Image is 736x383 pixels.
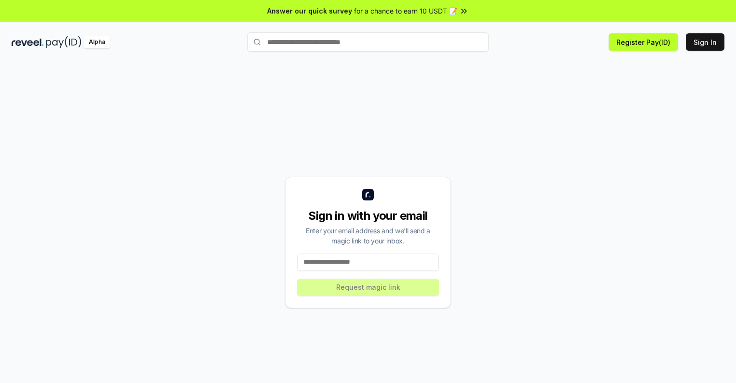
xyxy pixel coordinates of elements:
span: for a chance to earn 10 USDT 📝 [354,6,457,16]
span: Answer our quick survey [267,6,352,16]
div: Alpha [83,36,110,48]
img: reveel_dark [12,36,44,48]
img: pay_id [46,36,82,48]
button: Register Pay(ID) [609,33,678,51]
img: logo_small [362,189,374,200]
div: Sign in with your email [297,208,439,224]
button: Sign In [686,33,724,51]
div: Enter your email address and we’ll send a magic link to your inbox. [297,226,439,246]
